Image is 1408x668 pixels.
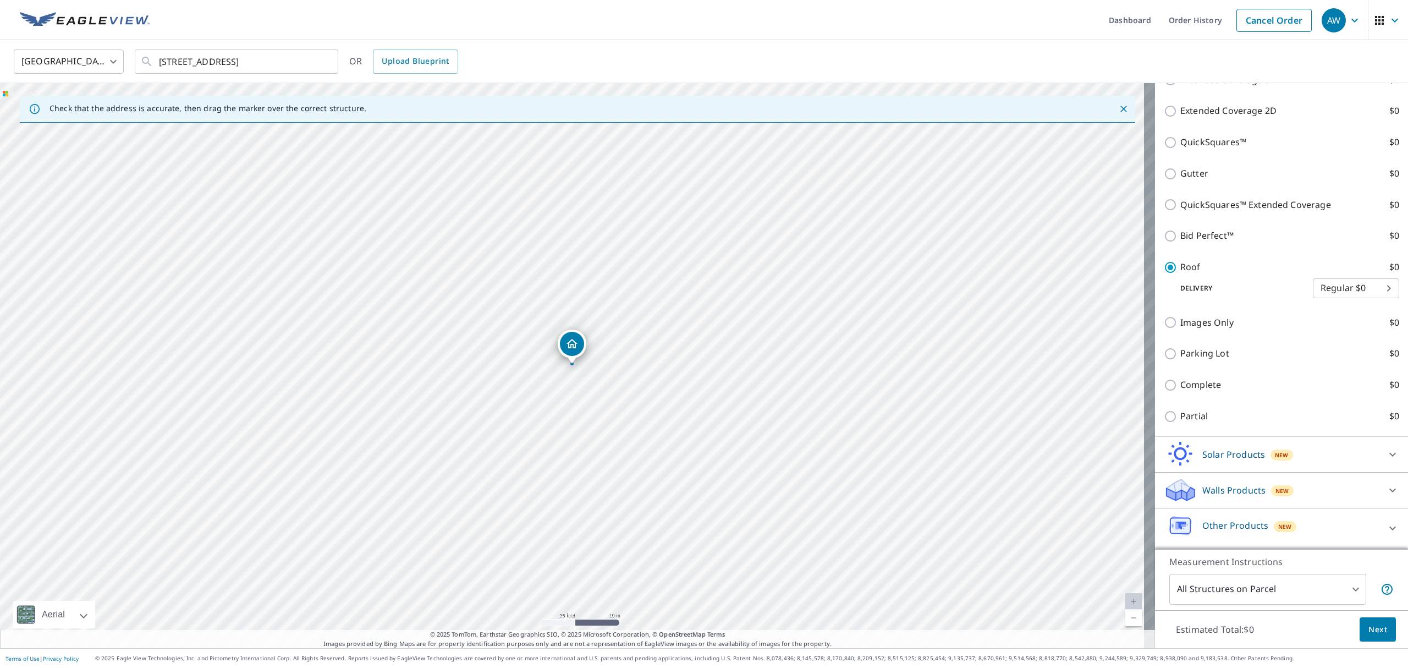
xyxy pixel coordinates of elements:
[1389,167,1399,180] p: $0
[558,330,586,364] div: Dropped pin, building 1, Residential property, 4400 Celebration Dr SW Atlanta, GA 30331
[1313,273,1399,304] div: Regular $0
[1389,347,1399,360] p: $0
[659,630,705,638] a: OpenStreetMap
[1389,378,1399,392] p: $0
[13,601,95,628] div: Aerial
[1169,555,1394,568] p: Measurement Instructions
[1389,260,1399,274] p: $0
[430,630,725,639] span: © 2025 TomTom, Earthstar Geographics SIO, © 2025 Microsoft Corporation, ©
[382,54,449,68] span: Upload Blueprint
[1167,617,1263,642] p: Estimated Total: $0
[1278,522,1292,531] span: New
[1180,347,1229,360] p: Parking Lot
[1169,574,1366,605] div: All Structures on Parcel
[1180,135,1246,149] p: QuickSquares™
[1125,610,1142,626] a: Current Level 20, Zoom Out
[43,655,79,662] a: Privacy Policy
[1389,229,1399,243] p: $0
[1275,486,1289,495] span: New
[1180,409,1208,423] p: Partial
[1164,513,1399,544] div: Other ProductsNew
[1389,198,1399,212] p: $0
[1180,378,1221,392] p: Complete
[1180,167,1208,180] p: Gutter
[1389,409,1399,423] p: $0
[373,50,458,74] a: Upload Blueprint
[1116,102,1131,116] button: Close
[1164,477,1399,503] div: Walls ProductsNew
[95,654,1402,662] p: © 2025 Eagle View Technologies, Inc. and Pictometry International Corp. All Rights Reserved. Repo...
[1164,441,1399,468] div: Solar ProductsNew
[1180,260,1201,274] p: Roof
[1202,484,1266,497] p: Walls Products
[707,630,725,638] a: Terms
[1322,8,1346,32] div: AW
[20,12,150,29] img: EV Logo
[1389,104,1399,118] p: $0
[50,103,366,113] p: Check that the address is accurate, then drag the marker over the correct structure.
[1180,229,1234,243] p: Bid Perfect™
[1164,283,1313,293] p: Delivery
[5,655,40,662] a: Terms of Use
[14,46,124,77] div: [GEOGRAPHIC_DATA]
[159,46,316,77] input: Search by address or latitude-longitude
[349,50,458,74] div: OR
[38,601,68,628] div: Aerial
[1202,519,1268,532] p: Other Products
[1389,316,1399,330] p: $0
[1275,451,1289,459] span: New
[1180,198,1331,212] p: QuickSquares™ Extended Coverage
[1202,448,1265,461] p: Solar Products
[1389,135,1399,149] p: $0
[5,655,79,662] p: |
[1380,583,1394,596] span: Your report will include each building or structure inside the parcel boundary. In some cases, du...
[1236,9,1312,32] a: Cancel Order
[1180,104,1277,118] p: Extended Coverage 2D
[1180,316,1234,330] p: Images Only
[1125,593,1142,610] a: Current Level 20, Zoom In Disabled
[1368,623,1387,637] span: Next
[1360,617,1396,642] button: Next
